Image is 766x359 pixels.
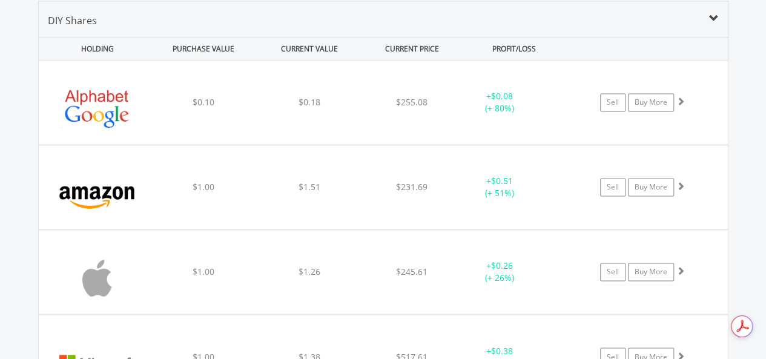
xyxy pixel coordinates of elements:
span: $0.08 [491,90,513,102]
span: $245.61 [396,266,428,277]
div: PURCHASE VALUE [152,38,256,60]
span: $0.10 [192,96,214,108]
img: EQU.US.AAPL.png [45,245,149,311]
span: $0.38 [491,344,513,356]
a: Sell [600,178,626,196]
span: $1.51 [299,181,320,193]
div: PROFIT/LOSS [463,38,566,60]
span: $1.00 [192,181,214,193]
span: $231.69 [396,181,428,193]
a: Buy More [628,93,674,111]
img: EQU.US.GOOGL.png [45,76,149,141]
div: + (+ 26%) [454,260,546,284]
a: Buy More [628,178,674,196]
span: $1.00 [192,266,214,277]
div: CURRENT VALUE [258,38,362,60]
span: $0.18 [299,96,320,108]
div: HOLDING [39,38,150,60]
div: CURRENT PRICE [363,38,460,60]
span: DIY Shares [48,14,97,27]
div: + (+ 51%) [454,175,546,199]
a: Buy More [628,263,674,281]
span: $0.51 [491,175,513,186]
a: Sell [600,263,626,281]
a: Sell [600,93,626,111]
div: + (+ 80%) [454,90,546,114]
span: $1.26 [299,266,320,277]
img: EQU.US.AMZN.png [45,160,149,226]
span: $0.26 [491,260,513,271]
span: $255.08 [396,96,428,108]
